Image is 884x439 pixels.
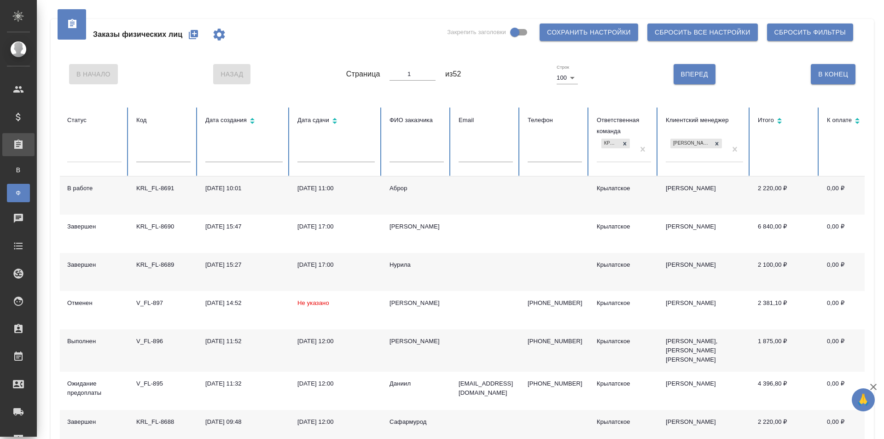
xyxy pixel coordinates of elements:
td: 1 875,00 ₽ [750,329,820,372]
span: Вперед [681,69,708,80]
td: [PERSON_NAME] [658,176,750,215]
div: Сортировка [827,115,881,128]
span: Ф [12,188,25,198]
div: Ожидание предоплаты [67,379,122,398]
span: В Конец [818,69,848,80]
button: Создать [182,23,204,46]
div: [DATE] 15:47 [205,222,283,231]
div: Завершен [67,260,122,269]
div: KRL_FL-8688 [136,417,191,427]
div: Даниил [390,379,444,388]
div: Отменен [67,299,122,308]
div: [PERSON_NAME] [390,299,444,308]
button: 🙏 [852,388,875,411]
div: Сафармурод [390,417,444,427]
div: Крылатское [601,139,620,148]
div: Крылатское [597,260,651,269]
div: Сортировка [205,115,283,128]
span: В [12,165,25,175]
p: [PHONE_NUMBER] [528,337,582,346]
button: Сбросить все настройки [647,23,758,41]
button: Вперед [674,64,715,84]
div: [DATE] 17:00 [297,222,375,231]
td: 2 381,10 ₽ [750,291,820,329]
span: Страница [346,69,380,80]
button: Сбросить фильтры [767,23,853,41]
div: [PERSON_NAME] [390,337,444,346]
div: [DATE] 11:52 [205,337,283,346]
td: [PERSON_NAME] [658,291,750,329]
div: KRL_FL-8689 [136,260,191,269]
span: Не указано [297,299,329,306]
div: Завершен [67,417,122,427]
div: Завершен [67,222,122,231]
div: ФИО заказчика [390,115,444,126]
div: 100 [557,71,578,84]
div: [DATE] 14:52 [205,299,283,308]
td: [PERSON_NAME] [658,372,750,410]
p: [EMAIL_ADDRESS][DOMAIN_NAME] [459,379,513,398]
div: [PERSON_NAME] [670,139,712,148]
span: Сбросить фильтры [774,27,846,38]
span: 🙏 [855,390,871,410]
p: [PHONE_NUMBER] [528,299,582,308]
div: V_FL-897 [136,299,191,308]
p: [PHONE_NUMBER] [528,379,582,388]
div: [DATE] 12:00 [297,379,375,388]
td: 4 396,80 ₽ [750,372,820,410]
span: Сохранить настройки [547,27,631,38]
div: Код [136,115,191,126]
span: Закрепить заголовки [447,28,506,37]
div: KRL_FL-8690 [136,222,191,231]
div: Клиентский менеджер [666,115,743,126]
div: Аброр [390,184,444,193]
a: Ф [7,184,30,202]
div: [DATE] 12:00 [297,337,375,346]
td: 2 220,00 ₽ [750,176,820,215]
div: [DATE] 10:01 [205,184,283,193]
span: Заказы физических лиц [93,29,182,40]
button: Сохранить настройки [540,23,638,41]
div: [DATE] 15:27 [205,260,283,269]
div: [DATE] 17:00 [297,260,375,269]
div: Крылатское [597,379,651,388]
button: В Конец [811,64,855,84]
div: Сортировка [758,115,812,128]
td: [PERSON_NAME] [658,215,750,253]
td: [PERSON_NAME], [PERSON_NAME] [PERSON_NAME] [658,329,750,372]
td: 2 100,00 ₽ [750,253,820,291]
div: Сортировка [297,115,375,128]
div: Ответственная команда [597,115,651,137]
div: Телефон [528,115,582,126]
td: 6 840,00 ₽ [750,215,820,253]
div: Крылатское [597,417,651,427]
div: [DATE] 12:00 [297,417,375,427]
td: [PERSON_NAME] [658,253,750,291]
div: Крылатское [597,184,651,193]
div: Выполнен [67,337,122,346]
span: из 52 [445,69,461,80]
div: Крылатское [597,337,651,346]
div: Нурила [390,260,444,269]
a: В [7,161,30,179]
div: [DATE] 11:32 [205,379,283,388]
div: Статус [67,115,122,126]
label: Строк [557,65,569,70]
div: Email [459,115,513,126]
div: [DATE] 09:48 [205,417,283,427]
div: V_FL-895 [136,379,191,388]
div: Крылатское [597,222,651,231]
div: [PERSON_NAME] [390,222,444,231]
span: Сбросить все настройки [655,27,750,38]
div: V_FL-896 [136,337,191,346]
div: Крылатское [597,299,651,308]
div: KRL_FL-8691 [136,184,191,193]
div: [DATE] 11:00 [297,184,375,193]
div: В работе [67,184,122,193]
